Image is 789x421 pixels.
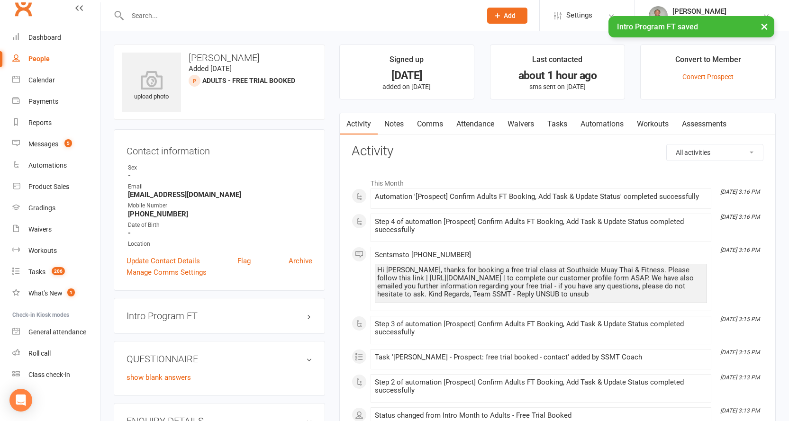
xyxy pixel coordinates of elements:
div: Step 3 of automation [Prospect] Confirm Adults FT Booking, Add Task & Update Status completed suc... [375,320,707,336]
a: Archive [289,255,312,267]
span: 5 [64,139,72,147]
a: Class kiosk mode [12,364,100,385]
a: Workouts [12,240,100,261]
a: Payments [12,91,100,112]
a: Flag [237,255,251,267]
div: [DATE] [348,71,466,81]
a: show blank answers [127,373,191,382]
div: Step 2 of automation [Prospect] Confirm Adults FT Booking, Add Task & Update Status completed suc... [375,378,707,394]
span: 1 [67,288,75,296]
a: Convert Prospect [682,73,734,81]
strong: [EMAIL_ADDRESS][DOMAIN_NAME] [128,190,312,199]
a: Waivers [501,113,541,135]
a: Gradings [12,197,100,219]
div: Sex [128,163,312,172]
p: added on [DATE] [348,83,466,90]
div: Class check-in [28,371,70,378]
span: 206 [52,267,65,275]
div: Email [128,182,312,191]
div: Gradings [28,204,55,212]
div: Calendar [28,76,55,84]
div: Payments [28,98,58,105]
div: about 1 hour ago [499,71,617,81]
div: Reports [28,119,52,126]
a: Manage Comms Settings [127,267,207,278]
div: Step 4 of automation [Prospect] Confirm Adults FT Booking, Add Task & Update Status completed suc... [375,218,707,234]
h3: Intro Program FT [127,311,312,321]
strong: - [128,171,312,180]
button: Add [487,8,527,24]
div: Signed up [390,54,424,71]
a: Automations [12,155,100,176]
span: Sent sms to [PHONE_NUMBER] [375,251,471,259]
i: [DATE] 3:15 PM [720,349,760,356]
div: Tasks [28,268,45,276]
a: What's New1 [12,283,100,304]
li: This Month [352,173,763,188]
p: sms sent on [DATE] [499,83,617,90]
a: General attendance kiosk mode [12,322,100,343]
a: Assessments [675,113,733,135]
i: [DATE] 3:16 PM [720,214,760,220]
i: [DATE] 3:13 PM [720,374,760,381]
div: What's New [28,289,63,297]
a: Product Sales [12,176,100,197]
img: thumb_image1524148262.png [649,6,668,25]
div: Last contacted [532,54,582,71]
span: Add [504,12,516,19]
strong: [PHONE_NUMBER] [128,210,312,218]
a: Waivers [12,219,100,240]
div: Automation '[Prospect] Confirm Adults FT Booking, Add Task & Update Status' completed successfully [375,193,707,201]
i: [DATE] 3:16 PM [720,188,760,195]
a: Tasks 206 [12,261,100,283]
i: [DATE] 3:15 PM [720,316,760,322]
div: Product Sales [28,183,69,190]
i: [DATE] 3:13 PM [720,407,760,414]
div: Roll call [28,349,51,357]
h3: QUESTIONNAIRE [127,354,312,364]
div: General attendance [28,328,86,336]
a: Automations [574,113,630,135]
div: Task '[PERSON_NAME] - Prospect: free trial booked - contact' added by SSMT Coach [375,353,707,361]
div: Messages [28,140,58,148]
a: People [12,48,100,70]
div: Date of Birth [128,221,312,230]
div: Hi [PERSON_NAME], thanks for booking a free trial class at Southside Muay Thai & Fitness. Please ... [377,266,705,298]
a: Activity [340,113,378,135]
div: Automations [28,161,67,169]
span: Adults - Free Trial Booked [202,77,295,84]
a: Roll call [12,343,100,364]
i: [DATE] 3:16 PM [720,247,760,253]
a: Update Contact Details [127,255,200,267]
input: Search... [125,9,475,22]
div: Southside Muay Thai & Fitness [672,16,762,24]
a: Tasks [541,113,574,135]
a: Comms [410,113,450,135]
div: Workouts [28,247,57,254]
strong: - [128,229,312,237]
div: [PERSON_NAME] [672,7,762,16]
div: Location [128,240,312,249]
h3: [PERSON_NAME] [122,53,317,63]
time: Added [DATE] [189,64,232,73]
a: Reports [12,112,100,134]
a: Calendar [12,70,100,91]
div: Status changed from Intro Month to Adults - Free Trial Booked [375,412,707,420]
button: × [756,16,773,36]
div: Convert to Member [675,54,741,71]
h3: Activity [352,144,763,159]
div: Intro Program FT saved [608,16,774,37]
a: Messages 5 [12,134,100,155]
a: Notes [378,113,410,135]
a: Workouts [630,113,675,135]
div: Open Intercom Messenger [9,389,32,412]
span: Settings [566,5,592,26]
div: upload photo [122,71,181,102]
h3: Contact information [127,142,312,156]
div: Waivers [28,225,52,233]
div: People [28,55,50,63]
div: Mobile Number [128,201,312,210]
a: Attendance [450,113,501,135]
